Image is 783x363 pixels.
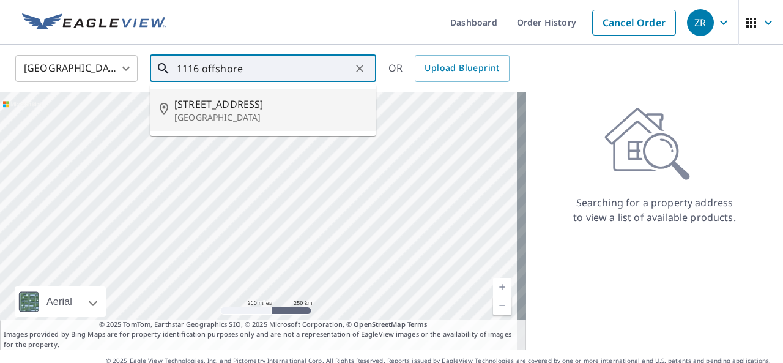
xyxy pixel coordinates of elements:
[351,60,368,77] button: Clear
[15,51,138,86] div: [GEOGRAPHIC_DATA]
[573,195,737,225] p: Searching for a property address to view a list of available products.
[354,320,405,329] a: OpenStreetMap
[493,296,511,315] a: Current Level 5, Zoom Out
[388,55,510,82] div: OR
[43,286,76,317] div: Aerial
[415,55,509,82] a: Upload Blueprint
[687,9,714,36] div: ZR
[174,111,366,124] p: [GEOGRAPHIC_DATA]
[177,51,351,86] input: Search by address or latitude-longitude
[493,278,511,296] a: Current Level 5, Zoom In
[174,97,366,111] span: [STREET_ADDRESS]
[15,286,106,317] div: Aerial
[22,13,166,32] img: EV Logo
[592,10,676,36] a: Cancel Order
[407,320,428,329] a: Terms
[99,320,428,330] span: © 2025 TomTom, Earthstar Geographics SIO, © 2025 Microsoft Corporation, ©
[425,61,499,76] span: Upload Blueprint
